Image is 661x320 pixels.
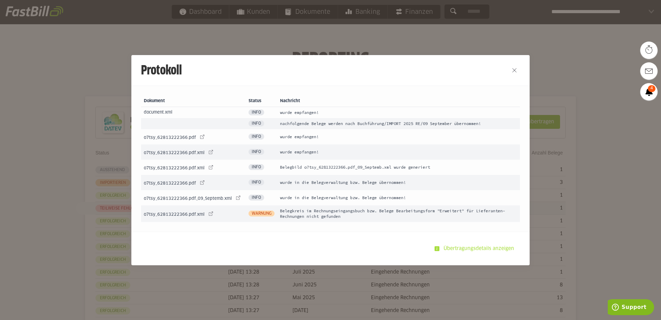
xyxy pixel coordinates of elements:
sl-button: Übertragungsdetails anzeigen [430,242,520,256]
td: nachfolgende Belege werden nach Buchführung/IMPORT 2025 RE/09 September übernommen! [277,118,520,129]
th: Dokument [141,96,246,107]
span: Info [249,195,264,201]
td: wurde in die Belegverwaltung bzw. Belege übernommen! [277,190,520,205]
span: 4 [648,85,655,92]
span: o7tsy_62813222366.pdf_09_Septemb.xml [144,197,232,201]
span: o7tsy_62813222366.pdf.xml [144,151,205,155]
span: o7tsy_62813222366.pdf [144,136,196,140]
td: wurde empfangen! [277,129,520,144]
span: Warnung [249,211,274,216]
span: Info [249,149,264,155]
sl-icon-button: o7tsy_62813222366.pdf.xml [206,162,216,172]
a: 4 [640,83,658,100]
th: Status [246,96,277,107]
td: wurde empfangen! [277,107,520,118]
span: o7tsy_62813222366.pdf.xml [144,166,205,170]
sl-icon-button: o7tsy_62813222366.pdf [197,132,207,142]
span: Info [249,121,264,126]
td: wurde in die Belegverwaltung bzw. Belege übernommen! [277,175,520,190]
span: document.xml [144,110,173,115]
td: Belegkreis im Rechnungseingangsbuch bzw. Belege Bearbeitungsform "Erweitert" für Lieferanten-Rech... [277,205,520,222]
span: Info [249,164,264,170]
span: Info [249,134,264,140]
span: o7tsy_62813222366.pdf.xml [144,213,205,217]
span: Info [249,179,264,185]
sl-icon-button: o7tsy_62813222366.pdf_09_Septemb.xml [233,193,243,203]
th: Nachricht [277,96,520,107]
sl-icon-button: o7tsy_62813222366.pdf.xml [206,209,216,219]
iframe: Öffnet ein Widget, in dem Sie weitere Informationen finden [608,299,654,317]
td: wurde empfangen! [277,144,520,160]
sl-icon-button: o7tsy_62813222366.pdf [197,178,207,187]
sl-icon-button: o7tsy_62813222366.pdf.xml [206,147,216,157]
span: Info [249,109,264,115]
span: o7tsy_62813222366.pdf [144,181,196,186]
td: Belegbild o7tsy_62813222366.pdf_09_Septemb.xml wurde generiert [277,160,520,175]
